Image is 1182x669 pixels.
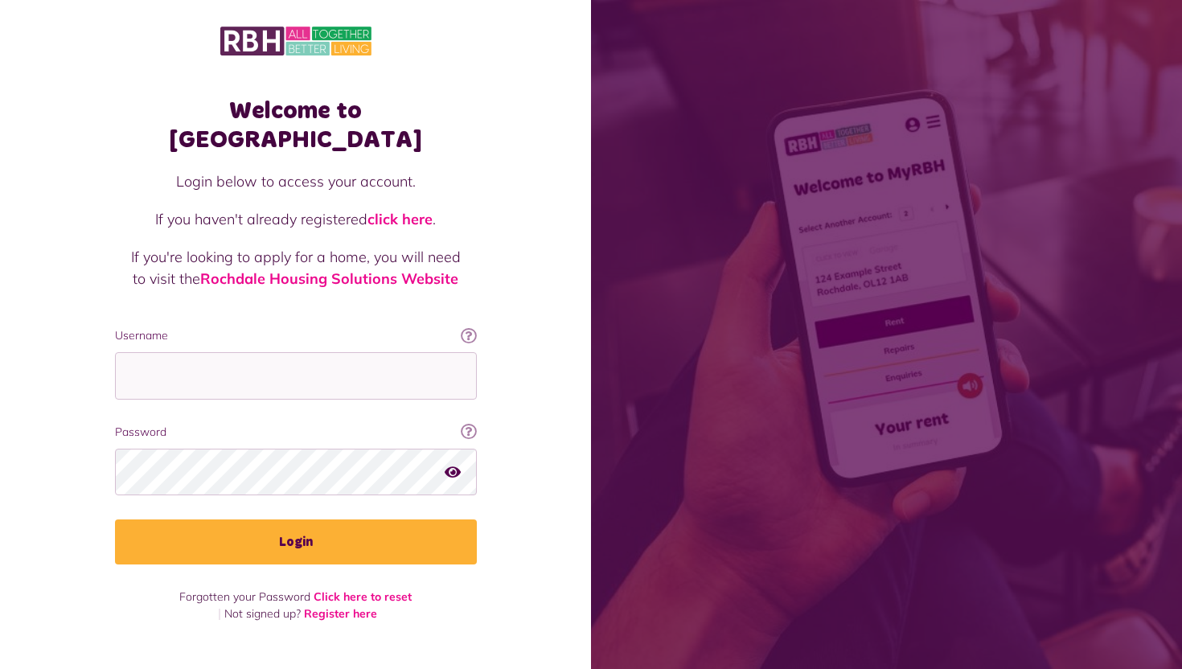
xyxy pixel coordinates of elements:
[115,96,477,154] h1: Welcome to [GEOGRAPHIC_DATA]
[131,208,461,230] p: If you haven't already registered .
[115,327,477,344] label: Username
[200,269,458,288] a: Rochdale Housing Solutions Website
[131,170,461,192] p: Login below to access your account.
[220,24,371,58] img: MyRBH
[179,589,310,604] span: Forgotten your Password
[224,606,301,621] span: Not signed up?
[115,519,477,564] button: Login
[131,246,461,289] p: If you're looking to apply for a home, you will need to visit the
[304,606,377,621] a: Register here
[367,210,433,228] a: click here
[115,424,477,441] label: Password
[314,589,412,604] a: Click here to reset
